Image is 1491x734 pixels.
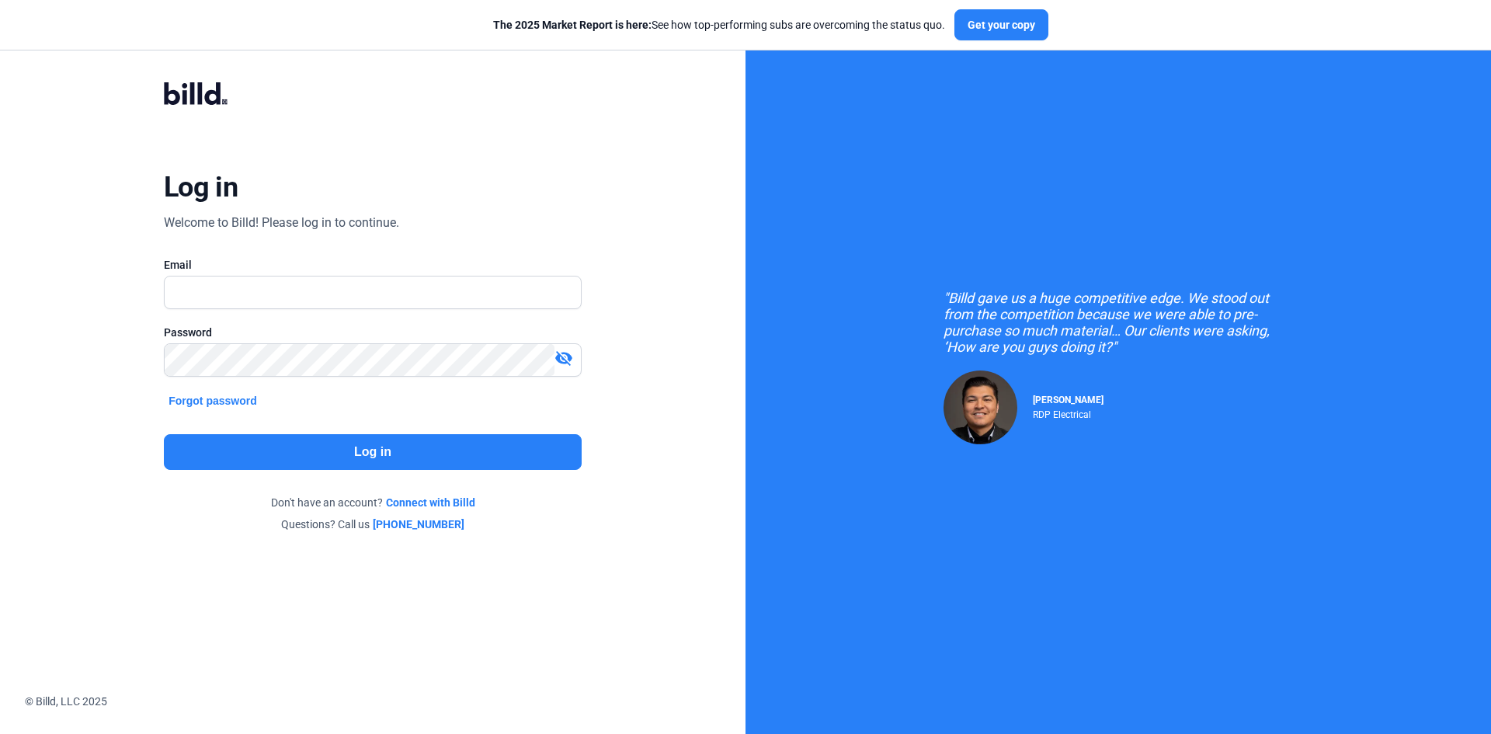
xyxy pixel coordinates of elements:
img: Raul Pacheco [944,370,1017,444]
div: Email [164,257,582,273]
div: Welcome to Billd! Please log in to continue. [164,214,399,232]
div: RDP Electrical [1033,405,1103,420]
button: Log in [164,434,582,470]
a: [PHONE_NUMBER] [373,517,464,532]
div: "Billd gave us a huge competitive edge. We stood out from the competition because we were able to... [944,290,1293,355]
div: See how top-performing subs are overcoming the status quo. [493,17,945,33]
span: [PERSON_NAME] [1033,395,1103,405]
div: Questions? Call us [164,517,582,532]
a: Connect with Billd [386,495,475,510]
mat-icon: visibility_off [554,349,573,367]
span: The 2025 Market Report is here: [493,19,652,31]
div: Don't have an account? [164,495,582,510]
div: Password [164,325,582,340]
button: Get your copy [954,9,1048,40]
div: Log in [164,170,238,204]
button: Forgot password [164,392,262,409]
